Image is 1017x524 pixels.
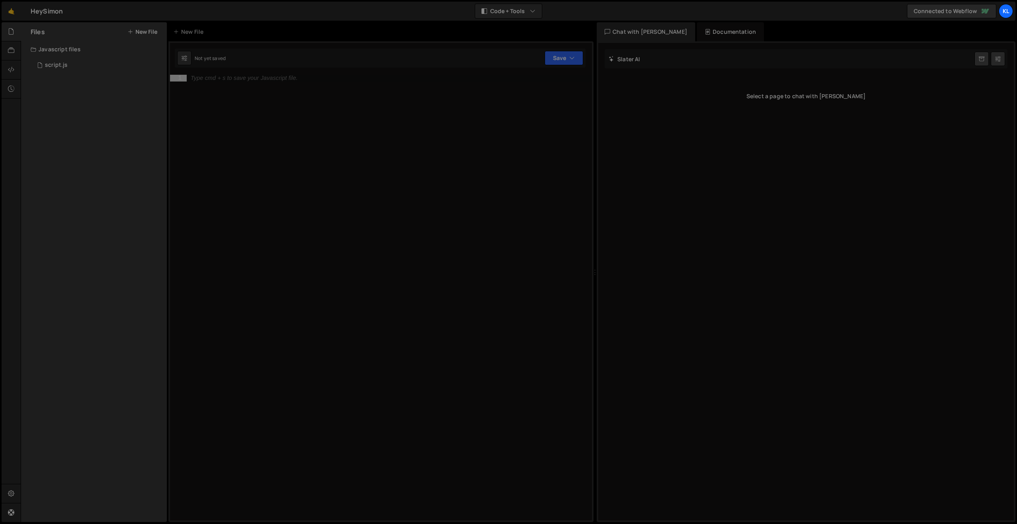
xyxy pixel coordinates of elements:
[21,41,167,57] div: Javascript files
[475,4,542,18] button: Code + Tools
[195,55,226,62] div: Not yet saved
[31,6,63,16] div: HeySimon
[31,57,167,73] div: 16083/43150.js
[191,75,298,81] div: Type cmd + s to save your Javascript file.
[609,55,640,63] h2: Slater AI
[999,4,1013,18] a: Kl
[170,75,187,82] div: 1
[128,29,157,35] button: New File
[31,27,45,36] h2: Files
[545,51,583,65] button: Save
[907,4,996,18] a: Connected to Webflow
[173,28,207,36] div: New File
[2,2,21,21] a: 🤙
[605,80,1007,112] div: Select a page to chat with [PERSON_NAME]
[597,22,695,41] div: Chat with [PERSON_NAME]
[45,62,68,69] div: script.js
[697,22,764,41] div: Documentation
